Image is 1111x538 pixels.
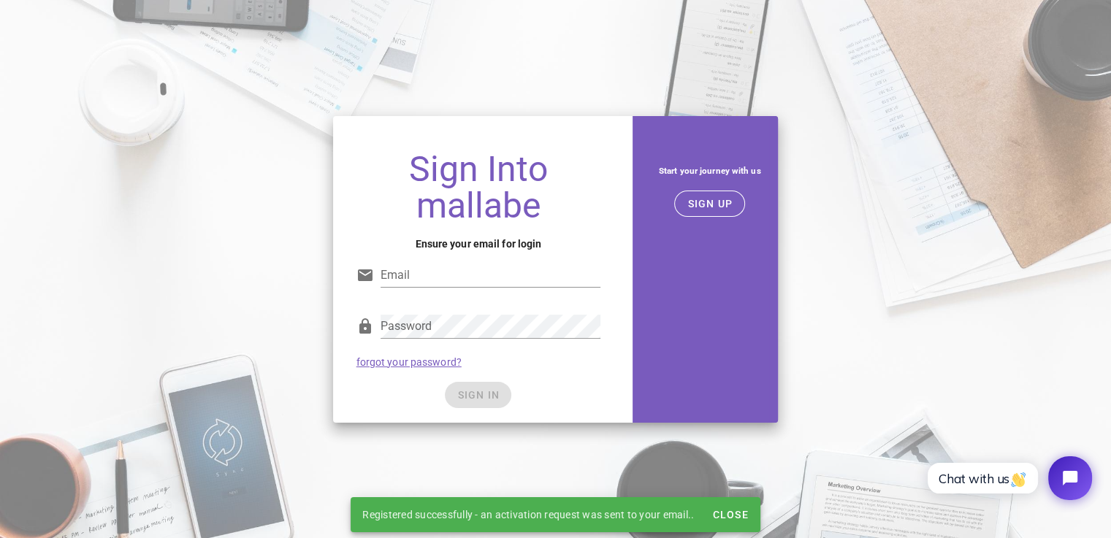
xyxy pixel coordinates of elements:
button: Close [706,502,754,528]
a: forgot your password? [356,356,462,368]
h5: Start your journey with us [653,163,766,179]
div: Registered successfully - an activation request was sent to your email.. [351,497,706,532]
span: Close [711,509,748,520]
button: SIGN UP [674,191,745,217]
iframe: Tidio Chat [912,444,1104,512]
h4: Ensure your email for login [356,236,601,252]
h1: Sign Into mallabe [356,151,601,224]
span: SIGN UP [687,198,733,210]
